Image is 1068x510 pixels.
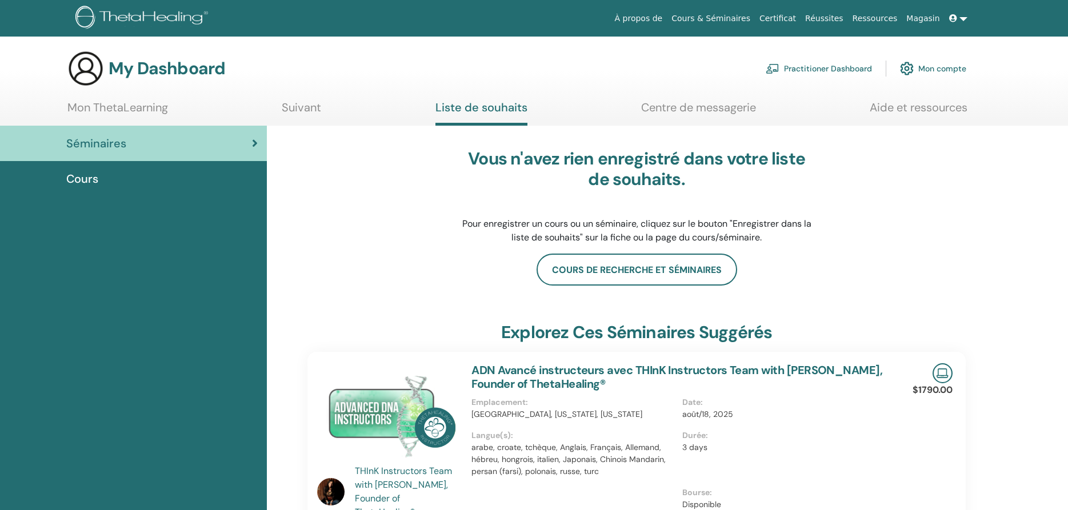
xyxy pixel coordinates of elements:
img: logo.png [75,6,212,31]
img: Live Online Seminar [933,363,953,383]
p: $1790.00 [913,383,953,397]
a: Mon ThetaLearning [67,101,168,123]
a: ADN Avancé instructeurs avec THInK Instructors Team with [PERSON_NAME], Founder of ThetaHealing® [471,363,882,391]
p: [GEOGRAPHIC_DATA], [US_STATE], [US_STATE] [471,408,675,420]
h3: Vous n'avez rien enregistré dans votre liste de souhaits. [457,148,817,190]
p: Pour enregistrer un cours ou un séminaire, cliquez sur le bouton "Enregistrer dans la liste de so... [457,217,817,244]
span: Séminaires [66,135,126,152]
a: Mon compte [900,56,966,81]
img: default.jpg [317,478,345,505]
img: generic-user-icon.jpg [67,50,104,87]
h3: My Dashboard [109,58,225,79]
p: arabe, croate, tchèque, Anglais, Français, Allemand, hébreu, hongrois, italien, Japonais, Chinois... [471,441,675,477]
a: Liste de souhaits [435,101,527,126]
a: Aide et ressources [870,101,967,123]
a: Réussites [801,8,847,29]
p: Date : [682,396,886,408]
p: Emplacement : [471,396,675,408]
img: chalkboard-teacher.svg [766,63,779,74]
a: Practitioner Dashboard [766,56,872,81]
a: À propos de [610,8,667,29]
h3: Explorez ces séminaires suggérés [501,322,772,343]
span: Cours [66,170,98,187]
p: Bourse : [682,487,886,499]
img: ADN Avancé instructeurs [317,363,458,468]
a: Magasin [902,8,944,29]
p: août/18, 2025 [682,408,886,420]
img: cog.svg [900,59,914,78]
a: Cours & Séminaires [667,8,755,29]
p: 3 days [682,441,886,453]
a: Suivant [282,101,321,123]
p: Langue(s) : [471,429,675,441]
a: Cours de recherche et séminaires [537,254,737,286]
a: Certificat [755,8,801,29]
p: Durée : [682,429,886,441]
a: Centre de messagerie [641,101,756,123]
a: Ressources [848,8,902,29]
